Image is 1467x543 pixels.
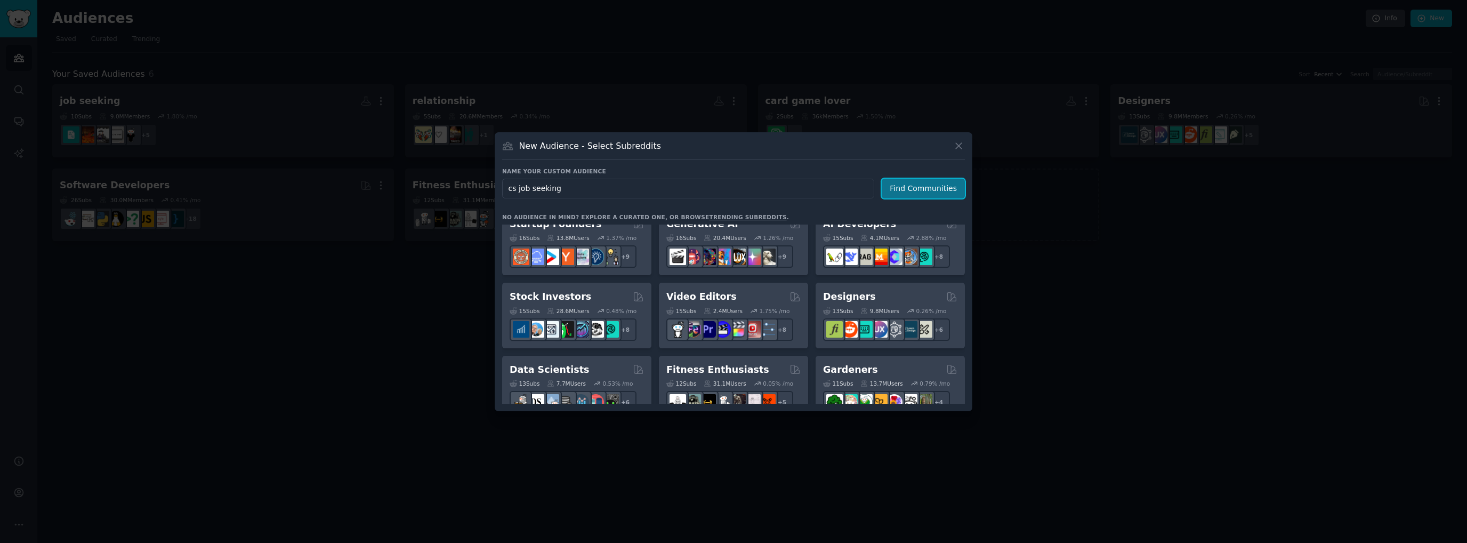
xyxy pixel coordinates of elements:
div: 16 Sub s [666,234,696,242]
div: 28.6M Users [547,307,589,315]
img: VideoEditors [714,321,731,338]
div: 7.7M Users [547,380,586,387]
img: Forex [543,321,559,338]
img: weightroom [714,394,731,411]
img: dividends [513,321,529,338]
img: flowers [886,394,902,411]
div: 15 Sub s [510,307,539,315]
button: Find Communities [882,179,965,198]
img: gopro [670,321,686,338]
img: fitness30plus [729,394,746,411]
div: 20.4M Users [704,234,746,242]
img: OpenSourceAI [886,249,902,265]
img: GardeningUK [871,394,888,411]
div: 13 Sub s [510,380,539,387]
img: GYM [670,394,686,411]
h3: Name your custom audience [502,167,965,175]
img: UI_Design [856,321,873,338]
img: MistralAI [871,249,888,265]
img: Youtubevideo [744,321,761,338]
img: vegetablegardening [826,394,843,411]
div: 13.8M Users [547,234,589,242]
img: datasets [587,394,604,411]
div: 13 Sub s [823,307,853,315]
h2: Designers [823,290,876,304]
div: 1.75 % /mo [760,307,790,315]
div: 16 Sub s [510,234,539,242]
div: 4.1M Users [860,234,899,242]
div: 13.7M Users [860,380,902,387]
h2: Generative AI [666,218,738,231]
img: LangChain [826,249,843,265]
div: 2.88 % /mo [916,234,947,242]
img: dalle2 [684,249,701,265]
img: typography [826,321,843,338]
img: postproduction [759,321,776,338]
div: 15 Sub s [823,234,853,242]
img: MachineLearning [513,394,529,411]
div: 11 Sub s [823,380,853,387]
img: succulents [841,394,858,411]
h3: New Audience - Select Subreddits [519,140,661,151]
div: 9.8M Users [860,307,899,315]
img: logodesign [841,321,858,338]
img: personaltraining [759,394,776,411]
div: + 9 [771,245,793,268]
img: analytics [573,394,589,411]
img: swingtrading [587,321,604,338]
img: physicaltherapy [744,394,761,411]
img: aivideo [670,249,686,265]
div: 0.48 % /mo [606,307,636,315]
div: 1.26 % /mo [763,234,793,242]
img: starryai [744,249,761,265]
img: ycombinator [558,249,574,265]
h2: Fitness Enthusiasts [666,363,769,377]
img: statistics [543,394,559,411]
img: technicalanalysis [602,321,619,338]
h2: AI Developers [823,218,896,231]
img: GardenersWorld [916,394,932,411]
div: 0.26 % /mo [916,307,947,315]
img: SaaS [528,249,544,265]
img: sdforall [714,249,731,265]
div: + 8 [614,318,636,341]
input: Pick a short name, like "Digital Marketers" or "Movie-Goers" [502,179,874,198]
img: UXDesign [871,321,888,338]
div: + 6 [614,391,636,413]
div: 1.37 % /mo [606,234,636,242]
img: UX_Design [916,321,932,338]
div: 31.1M Users [704,380,746,387]
img: EntrepreneurRideAlong [513,249,529,265]
img: datascience [528,394,544,411]
div: + 6 [928,318,950,341]
div: + 8 [771,318,793,341]
img: workout [699,394,716,411]
img: indiehackers [573,249,589,265]
div: 2.4M Users [704,307,743,315]
img: editors [684,321,701,338]
img: dataengineering [558,394,574,411]
div: 12 Sub s [666,380,696,387]
h2: Stock Investors [510,290,591,304]
img: DeepSeek [841,249,858,265]
h2: Video Editors [666,290,737,304]
div: 15 Sub s [666,307,696,315]
img: DreamBooth [759,249,776,265]
img: UrbanGardening [901,394,917,411]
img: Trading [558,321,574,338]
img: Rag [856,249,873,265]
img: SavageGarden [856,394,873,411]
img: llmops [901,249,917,265]
div: + 9 [614,245,636,268]
img: Entrepreneurship [587,249,604,265]
h2: Startup Founders [510,218,601,231]
div: 0.05 % /mo [763,380,793,387]
img: growmybusiness [602,249,619,265]
img: ValueInvesting [528,321,544,338]
div: No audience in mind? Explore a curated one, or browse . [502,213,789,221]
a: trending subreddits [709,214,786,220]
img: userexperience [886,321,902,338]
img: deepdream [699,249,716,265]
div: + 5 [771,391,793,413]
img: data [602,394,619,411]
